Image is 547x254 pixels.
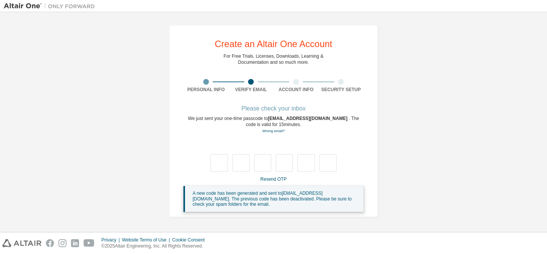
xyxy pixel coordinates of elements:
[273,87,319,93] div: Account Info
[2,239,41,247] img: altair_logo.svg
[183,115,364,134] div: We just sent your one-time passcode to . The code is valid for 15 minutes.
[172,237,209,243] div: Cookie Consent
[229,87,274,93] div: Verify Email
[71,239,79,247] img: linkedin.svg
[319,87,364,93] div: Security Setup
[215,39,332,49] div: Create an Altair One Account
[101,237,122,243] div: Privacy
[193,191,352,207] span: A new code has been generated and sent to [EMAIL_ADDRESS][DOMAIN_NAME] . The previous code has be...
[4,2,99,10] img: Altair One
[183,106,364,111] div: Please check your inbox
[84,239,95,247] img: youtube.svg
[58,239,66,247] img: instagram.svg
[224,53,324,65] div: For Free Trials, Licenses, Downloads, Learning & Documentation and so much more.
[268,116,349,121] span: [EMAIL_ADDRESS][DOMAIN_NAME]
[122,237,172,243] div: Website Terms of Use
[46,239,54,247] img: facebook.svg
[101,243,209,249] p: © 2025 Altair Engineering, Inc. All Rights Reserved.
[183,87,229,93] div: Personal Info
[260,177,286,182] a: Resend OTP
[262,129,285,133] a: Go back to the registration form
